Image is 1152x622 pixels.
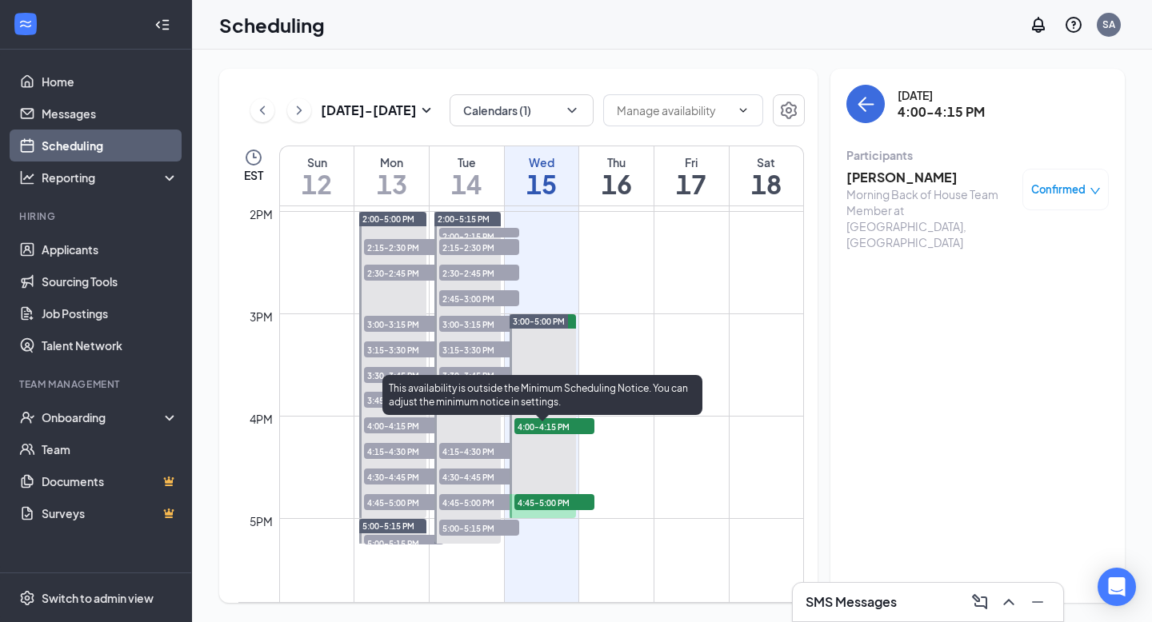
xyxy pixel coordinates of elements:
[42,329,178,361] a: Talent Network
[513,316,565,327] span: 3:00-5:00 PM
[219,11,325,38] h1: Scheduling
[654,154,729,170] div: Fri
[19,590,35,606] svg: Settings
[254,101,270,120] svg: ChevronLeft
[250,98,274,122] button: ChevronLeft
[617,102,730,119] input: Manage availability
[439,290,519,306] span: 2:45-3:00 PM
[856,94,875,114] svg: ArrowLeft
[42,297,178,329] a: Job Postings
[1064,15,1083,34] svg: QuestionInfo
[806,593,897,611] h3: SMS Messages
[291,101,307,120] svg: ChevronRight
[246,512,276,530] div: 5pm
[364,239,444,255] span: 2:15-2:30 PM
[19,169,35,185] svg: Analysis
[417,101,436,120] svg: SmallChevronDown
[1102,18,1115,31] div: SA
[362,213,414,225] span: 2:00-5:00 PM
[430,154,504,170] div: Tue
[244,148,263,167] svg: Clock
[439,367,519,383] span: 3:30-3:45 PM
[354,154,429,170] div: Mon
[579,170,654,197] h1: 16
[280,154,354,170] div: Sun
[364,367,444,383] span: 3:30-3:45 PM
[246,205,276,223] div: 2pm
[1025,589,1050,615] button: Minimize
[439,265,519,281] span: 2:30-2:45 PM
[846,147,1109,163] div: Participants
[730,170,803,197] h1: 18
[846,186,1014,250] div: Morning Back of House Team Member at [GEOGRAPHIC_DATA], [GEOGRAPHIC_DATA]
[898,103,985,121] h3: 4:00-4:15 PM
[439,341,519,357] span: 3:15-3:30 PM
[382,375,702,415] div: This availability is outside the Minimum Scheduling Notice. You can adjust the minimum notice in ...
[354,146,429,205] a: October 13, 2025
[730,146,803,205] a: October 18, 2025
[364,468,444,484] span: 4:30-4:45 PM
[42,409,165,425] div: Onboarding
[287,98,311,122] button: ChevronRight
[42,465,178,497] a: DocumentsCrown
[505,154,579,170] div: Wed
[514,494,594,510] span: 4:45-5:00 PM
[42,233,178,265] a: Applicants
[364,443,444,459] span: 4:15-4:30 PM
[439,443,519,459] span: 4:15-4:30 PM
[246,308,276,325] div: 3pm
[42,130,178,161] a: Scheduling
[967,589,993,615] button: ComposeMessage
[439,316,519,332] span: 3:00-3:15 PM
[439,228,519,244] span: 2:00-2:15 PM
[321,102,417,119] h3: [DATE] - [DATE]
[730,154,803,170] div: Sat
[42,590,154,606] div: Switch to admin view
[18,16,34,32] svg: WorkstreamLogo
[280,170,354,197] h1: 12
[654,170,729,197] h1: 17
[362,520,414,532] span: 5:00-5:15 PM
[846,85,885,123] button: back-button
[439,468,519,484] span: 4:30-4:45 PM
[514,418,594,434] span: 4:00-4:15 PM
[364,494,444,510] span: 4:45-5:00 PM
[364,417,444,433] span: 4:00-4:15 PM
[280,146,354,205] a: October 12, 2025
[1031,181,1086,197] span: Confirmed
[246,410,276,428] div: 4pm
[450,94,594,126] button: Calendars (1)ChevronDown
[846,169,1014,186] h3: [PERSON_NAME]
[564,102,580,118] svg: ChevronDown
[773,94,805,126] button: Settings
[19,209,175,223] div: Hiring
[364,265,444,281] span: 2:30-2:45 PM
[996,589,1022,615] button: ChevronUp
[364,535,444,551] span: 5:00-5:15 PM
[438,213,490,225] span: 2:00-5:15 PM
[42,265,178,297] a: Sourcing Tools
[430,170,504,197] h1: 14
[970,592,990,612] svg: ComposeMessage
[898,87,985,103] div: [DATE]
[737,104,750,117] svg: ChevronDown
[354,170,429,197] h1: 13
[1098,568,1136,606] div: Open Intercom Messenger
[42,169,179,185] div: Reporting
[505,170,579,197] h1: 15
[364,316,444,332] span: 3:00-3:15 PM
[439,520,519,536] span: 5:00-5:15 PM
[19,377,175,391] div: Team Management
[430,146,504,205] a: October 14, 2025
[579,154,654,170] div: Thu
[654,146,729,205] a: October 17, 2025
[364,341,444,357] span: 3:15-3:30 PM
[19,409,35,425] svg: UserCheck
[999,592,1018,612] svg: ChevronUp
[244,167,263,183] span: EST
[1028,592,1047,612] svg: Minimize
[364,392,444,408] span: 3:45-4:00 PM
[42,433,178,465] a: Team
[1029,15,1048,34] svg: Notifications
